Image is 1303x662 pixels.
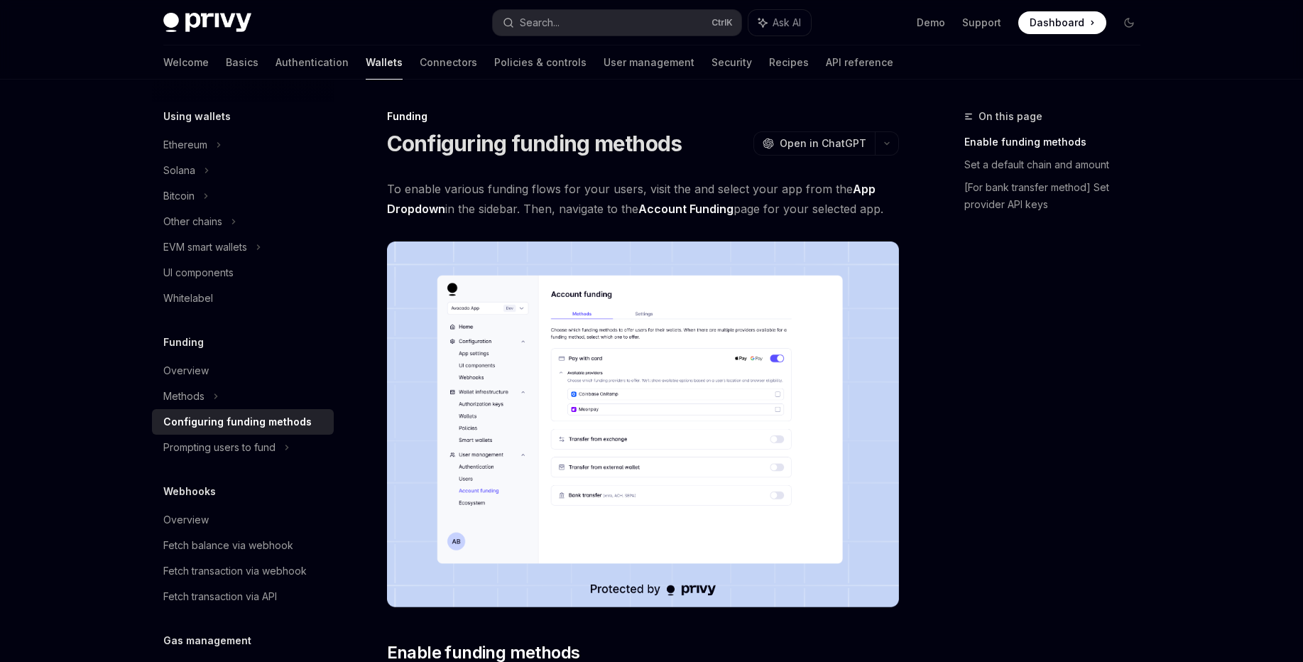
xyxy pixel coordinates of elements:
[163,108,231,125] h5: Using wallets
[420,45,477,80] a: Connectors
[1030,16,1084,30] span: Dashboard
[387,109,899,124] div: Funding
[152,358,334,384] a: Overview
[152,533,334,558] a: Fetch balance via webhook
[163,264,234,281] div: UI components
[163,439,276,456] div: Prompting users to fund
[163,162,195,179] div: Solana
[748,10,811,36] button: Ask AI
[773,16,801,30] span: Ask AI
[769,45,809,80] a: Recipes
[163,188,195,205] div: Bitcoin
[494,45,587,80] a: Policies & controls
[163,563,307,580] div: Fetch transaction via webhook
[152,558,334,584] a: Fetch transaction via webhook
[978,108,1042,125] span: On this page
[366,45,403,80] a: Wallets
[163,483,216,500] h5: Webhooks
[753,131,875,156] button: Open in ChatGPT
[163,362,209,379] div: Overview
[826,45,893,80] a: API reference
[152,286,334,311] a: Whitelabel
[163,213,222,230] div: Other chains
[163,13,251,33] img: dark logo
[638,202,734,217] a: Account Funding
[163,511,209,528] div: Overview
[962,16,1001,30] a: Support
[163,239,247,256] div: EVM smart wallets
[152,409,334,435] a: Configuring funding methods
[163,45,209,80] a: Welcome
[163,334,204,351] h5: Funding
[1118,11,1140,34] button: Toggle dark mode
[712,45,752,80] a: Security
[226,45,258,80] a: Basics
[917,16,945,30] a: Demo
[163,136,207,153] div: Ethereum
[163,588,277,605] div: Fetch transaction via API
[780,136,866,151] span: Open in ChatGPT
[163,413,312,430] div: Configuring funding methods
[152,584,334,609] a: Fetch transaction via API
[276,45,349,80] a: Authentication
[964,176,1152,216] a: [For bank transfer method] Set provider API keys
[964,153,1152,176] a: Set a default chain and amount
[163,537,293,554] div: Fetch balance via webhook
[1018,11,1106,34] a: Dashboard
[520,14,560,31] div: Search...
[493,10,741,36] button: Search...CtrlK
[152,507,334,533] a: Overview
[387,131,682,156] h1: Configuring funding methods
[152,260,334,286] a: UI components
[163,290,213,307] div: Whitelabel
[163,632,251,649] h5: Gas management
[604,45,694,80] a: User management
[163,388,205,405] div: Methods
[712,17,733,28] span: Ctrl K
[387,242,899,607] img: Fundingupdate PNG
[964,131,1152,153] a: Enable funding methods
[387,179,899,219] span: To enable various funding flows for your users, visit the and select your app from the in the sid...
